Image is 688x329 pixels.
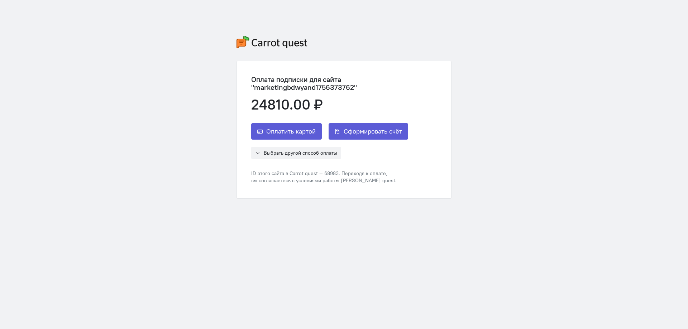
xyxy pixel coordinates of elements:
[264,150,337,156] span: Выбрать другой способ оплаты
[251,97,437,112] div: 24810.00 ₽
[344,127,402,136] span: Сформировать счёт
[251,170,437,184] div: ID этого сайта в Carrot quest — 68983. Переходя к оплате, вы соглашаетесь с условиями работы [PER...
[236,36,307,48] img: carrot-quest-logo.svg
[251,123,322,140] button: Оплатить картой
[329,123,408,140] button: Сформировать счёт
[251,76,437,91] div: Оплата подписки для сайта "marketingbdwyand1756373762"
[266,127,316,136] span: Оплатить картой
[251,147,341,159] button: Выбрать другой способ оплаты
